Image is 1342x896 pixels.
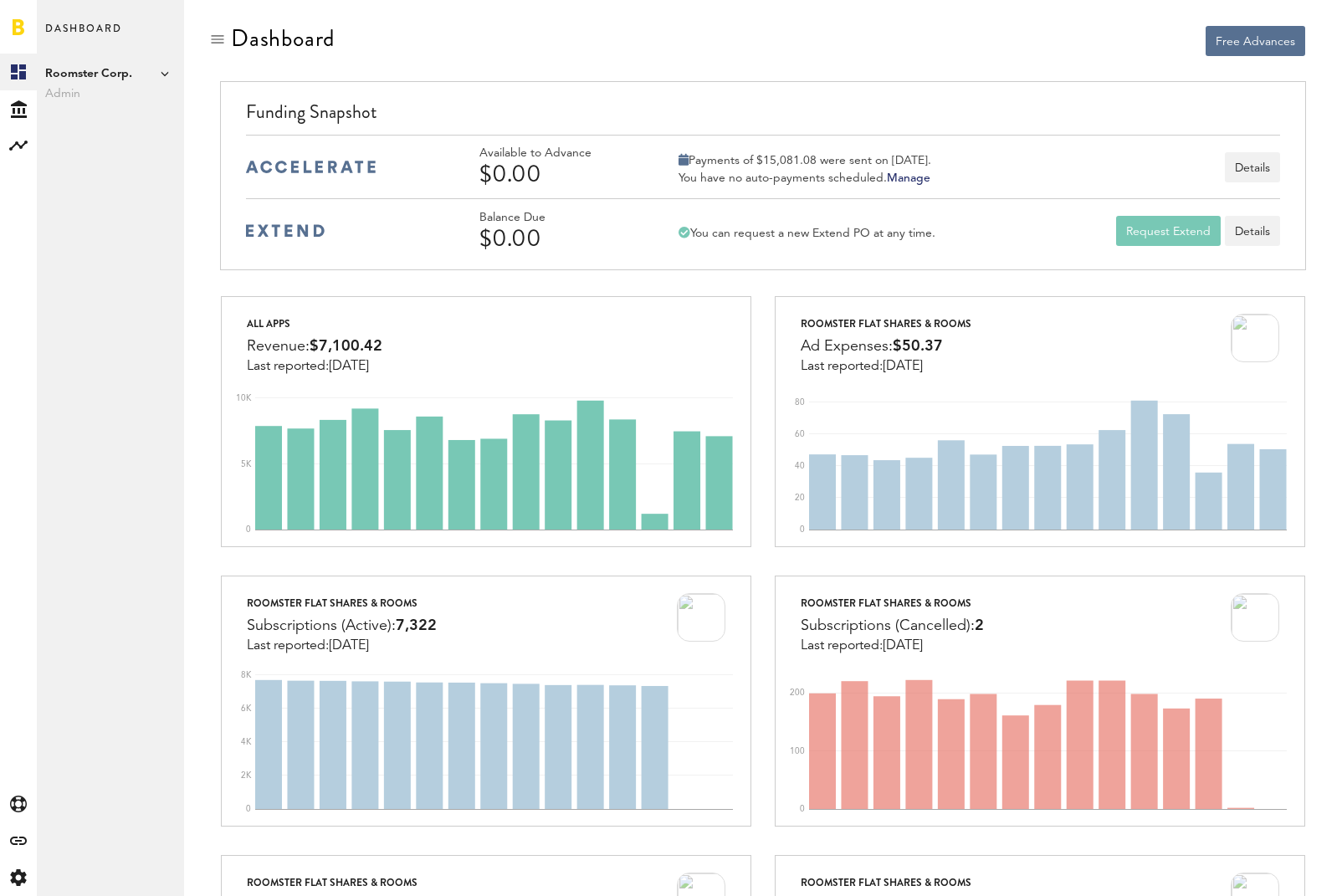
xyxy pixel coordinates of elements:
[883,639,923,653] span: [DATE]
[247,638,437,653] div: Last reported:
[801,638,984,653] div: Last reported:
[801,359,971,374] div: Last reported:
[1231,314,1279,362] img: 100x100bb_3Hlnjwi.jpg
[246,224,325,238] img: extend-medium-blue-logo.svg
[246,99,1280,135] div: Funding Snapshot
[247,873,477,893] div: Roomster flat shares & rooms
[1211,846,1325,888] iframe: Opens a widget where you can find more information
[1206,26,1305,56] button: Free Advances
[329,639,369,653] span: [DATE]
[801,334,971,359] div: Ad Expenses:
[241,704,252,713] text: 6K
[887,172,930,184] a: Manage
[795,462,805,470] text: 40
[241,771,252,780] text: 2K
[800,805,805,813] text: 0
[45,18,122,54] span: Dashboard
[1116,216,1221,246] button: Request Extend
[795,494,805,502] text: 20
[1225,216,1280,246] a: Details
[975,618,984,633] span: 2
[1231,593,1279,642] img: 100x100bb_3Hlnjwi.jpg
[479,146,638,161] div: Available to Advance
[677,593,725,642] img: 100x100bb_3Hlnjwi.jpg
[795,398,805,407] text: 80
[679,171,931,186] div: You have no auto-payments scheduled.
[45,64,176,84] span: Roomster Corp.
[241,671,252,679] text: 8K
[479,161,638,187] div: $0.00
[247,314,382,334] div: All apps
[247,613,437,638] div: Subscriptions (Active):
[236,394,252,402] text: 10K
[310,339,382,354] span: $7,100.42
[329,360,369,373] span: [DATE]
[231,25,335,52] div: Dashboard
[241,460,252,468] text: 5K
[893,339,943,354] span: $50.37
[800,525,805,534] text: 0
[790,689,805,697] text: 200
[801,873,971,893] div: Roomster flat shares & rooms
[679,226,935,241] div: You can request a new Extend PO at any time.
[45,84,176,104] span: Admin
[241,738,252,746] text: 4K
[246,161,376,173] img: accelerate-medium-blue-logo.svg
[679,153,931,168] div: Payments of $15,081.08 were sent on [DATE].
[246,525,251,534] text: 0
[795,430,805,438] text: 60
[801,314,971,334] div: Roomster flat shares & rooms
[246,805,251,813] text: 0
[790,747,805,755] text: 100
[396,618,437,633] span: 7,322
[883,360,923,373] span: [DATE]
[1225,152,1280,182] button: Details
[247,359,382,374] div: Last reported:
[801,593,984,613] div: Roomster flat shares & rooms
[247,593,437,613] div: Roomster flat shares & rooms
[247,334,382,359] div: Revenue:
[801,613,984,638] div: Subscriptions (Cancelled):
[479,225,638,252] div: $0.00
[479,211,638,225] div: Balance Due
